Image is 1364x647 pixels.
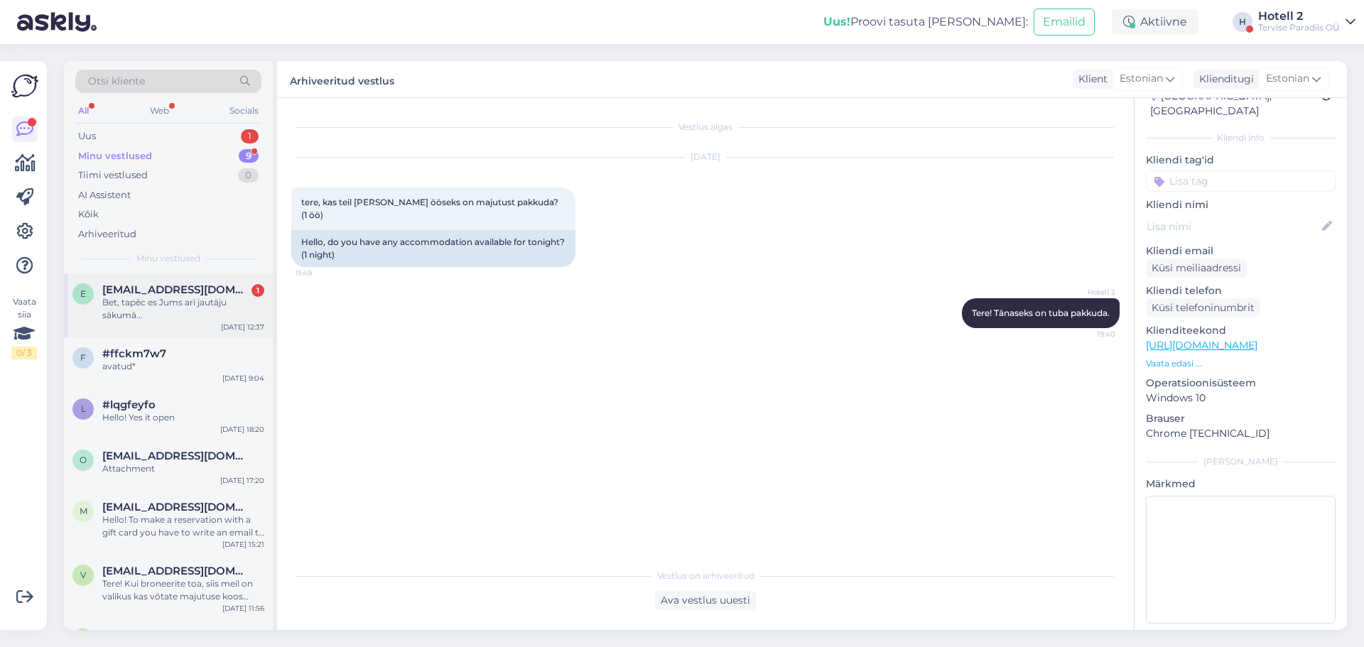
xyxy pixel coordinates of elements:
[657,570,754,582] span: Vestlus on arhiveeritud
[1146,391,1336,406] p: Windows 10
[1147,219,1319,234] input: Lisa nimi
[1146,376,1336,391] p: Operatsioonisüsteem
[78,188,131,202] div: AI Assistent
[291,230,575,267] div: Hello, do you have any accommodation available for tonight? (1 night)
[220,424,264,435] div: [DATE] 18:20
[11,295,37,359] div: Vaata siia
[1146,323,1336,338] p: Klienditeekond
[1146,197,1336,212] p: Kliendi nimi
[972,308,1110,318] span: Tere! Tänaseks on tuba pakkuda.
[290,70,394,89] label: Arhiveeritud vestlus
[78,207,99,222] div: Kõik
[78,168,148,183] div: Tiimi vestlused
[147,102,172,120] div: Web
[251,284,264,297] div: 1
[81,403,86,414] span: l
[239,149,259,163] div: 9
[78,149,152,163] div: Minu vestlused
[80,506,87,516] span: m
[1258,11,1340,22] div: Hotell 2
[1034,9,1095,36] button: Emailid
[88,74,145,89] span: Otsi kliente
[823,15,850,28] b: Uus!
[102,513,264,539] div: Hello! To make a reservation with a gift card you have to write an email to us - [EMAIL_ADDRESS][...
[1193,72,1254,87] div: Klienditugi
[1146,131,1336,144] div: Kliendi info
[80,570,86,580] span: v
[1146,259,1247,278] div: Küsi meiliaadressi
[102,296,264,322] div: Bet, tapēc es Jums arī jautāju sākumā...
[222,373,264,384] div: [DATE] 9:04
[102,462,264,475] div: Attachment
[1062,329,1115,339] span: 19:40
[102,398,156,411] span: #lqgfeyfo
[301,197,561,220] span: tere, kas teil [PERSON_NAME] ööseks on majutust pakkuda? (1 öö)
[11,347,37,359] div: 0 / 3
[296,268,349,278] span: 11:49
[222,539,264,550] div: [DATE] 15:21
[220,475,264,486] div: [DATE] 17:20
[80,352,86,363] span: f
[102,347,166,360] span: #ffckm7w7
[80,455,87,465] span: o
[102,360,264,373] div: avatud*
[102,450,250,462] span: olgaiva90@list.ru
[102,283,250,296] span: estetica@inbox.lv
[655,591,756,610] div: Ava vestlus uuesti
[1233,12,1252,32] div: H
[221,322,264,332] div: [DATE] 12:37
[1146,426,1336,441] p: Chrome [TECHNICAL_ID]
[80,288,86,299] span: e
[1258,22,1340,33] div: Tervise Paradiis OÜ
[11,72,38,99] img: Askly Logo
[1258,11,1355,33] a: Hotell 2Tervise Paradiis OÜ
[291,151,1120,163] div: [DATE]
[1112,9,1198,35] div: Aktiivne
[1146,477,1336,491] p: Märkmed
[1146,170,1336,192] input: Lisa tag
[291,121,1120,134] div: Vestlus algas
[1150,89,1321,119] div: [GEOGRAPHIC_DATA], [GEOGRAPHIC_DATA]
[75,102,92,120] div: All
[1146,411,1336,426] p: Brauser
[1146,339,1257,352] a: [URL][DOMAIN_NAME]
[1146,298,1260,317] div: Küsi telefoninumbrit
[102,411,264,424] div: Hello! Yes it open
[823,13,1028,31] div: Proovi tasuta [PERSON_NAME]:
[241,129,259,143] div: 1
[238,168,259,183] div: 0
[227,102,261,120] div: Socials
[78,129,96,143] div: Uus
[102,629,160,641] span: #dzzaczce
[1146,357,1336,370] p: Vaata edasi ...
[102,577,264,603] div: Tere! Kui broneerite toa, siis meil on valikus kas võtate majutuse koos veepargiga või [PERSON_NA...
[102,565,250,577] span: vasdim2019@gmail.com
[102,501,250,513] span: marymistsenko@gmail.com
[1146,244,1336,259] p: Kliendi email
[1120,71,1163,87] span: Estonian
[1146,153,1336,168] p: Kliendi tag'id
[1146,455,1336,468] div: [PERSON_NAME]
[78,227,136,241] div: Arhiveeritud
[1073,72,1108,87] div: Klient
[1146,283,1336,298] p: Kliendi telefon
[1062,287,1115,298] span: Hotell 2
[136,252,200,265] span: Minu vestlused
[222,603,264,614] div: [DATE] 11:56
[1266,71,1309,87] span: Estonian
